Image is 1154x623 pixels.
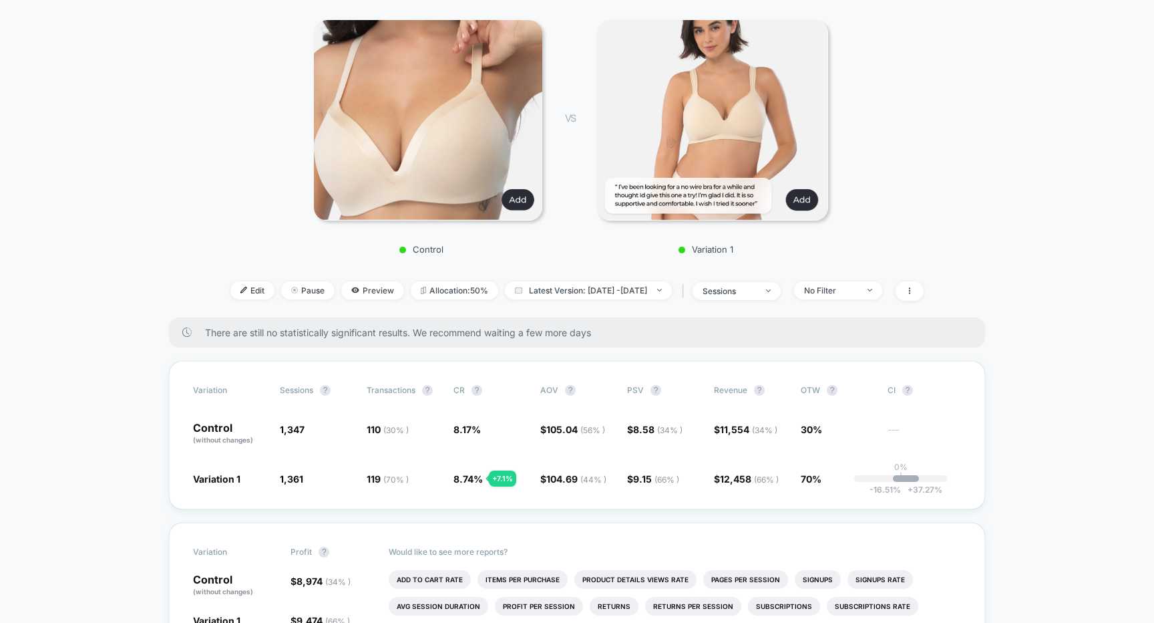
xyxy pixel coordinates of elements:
[389,597,488,616] li: Avg Session Duration
[703,286,756,296] div: sessions
[589,244,823,255] p: Variation 1
[748,597,820,616] li: Subscriptions
[650,385,661,396] button: ?
[597,20,829,221] img: Variation 1 main
[367,473,409,485] span: 119
[341,281,404,299] span: Preview
[633,424,683,435] span: 8.58
[367,385,415,395] span: Transactions
[193,588,253,596] span: (without changes)
[827,385,837,396] button: ?
[627,385,644,395] span: PSV
[291,576,351,587] span: $
[325,577,351,587] span: ( 34 % )
[801,424,822,435] span: 30%
[320,385,331,396] button: ?
[894,462,908,472] p: 0%
[703,570,788,589] li: Pages Per Session
[827,597,918,616] li: Subscriptions Rate
[720,473,779,485] span: 12,458
[495,597,583,616] li: Profit Per Session
[654,475,679,485] span: ( 66 % )
[679,281,693,301] span: |
[540,424,605,435] span: $
[193,473,240,485] span: Variation 1
[868,289,872,291] img: end
[297,576,351,587] span: 8,974
[902,385,913,396] button: ?
[766,289,771,292] img: end
[205,327,958,338] span: There are still no statistically significant results. We recommend waiting a few more days
[291,547,312,557] span: Profit
[870,485,901,495] span: -16.51 %
[804,285,857,295] div: No Filter
[633,473,679,485] span: 9.15
[453,385,465,395] span: CR
[901,485,942,495] span: 37.27 %
[383,425,409,435] span: ( 30 % )
[847,570,913,589] li: Signups Rate
[627,473,679,485] span: $
[422,385,433,396] button: ?
[230,281,274,299] span: Edit
[389,570,471,589] li: Add To Cart Rate
[657,425,683,435] span: ( 34 % )
[720,424,777,435] span: 11,554
[515,287,522,293] img: calendar
[505,281,672,299] span: Latest Version: [DATE] - [DATE]
[754,385,765,396] button: ?
[888,426,961,445] span: ---
[291,287,298,293] img: end
[900,472,902,482] p: |
[471,385,482,396] button: ?
[540,473,606,485] span: $
[280,385,313,395] span: Sessions
[314,20,542,221] img: Control main
[193,422,266,445] p: Control
[714,385,747,395] span: Revenue
[280,424,305,435] span: 1,347
[801,473,821,485] span: 70%
[319,547,329,557] button: ?
[305,244,538,255] p: Control
[565,112,576,124] span: VS
[627,424,683,435] span: $
[657,289,662,291] img: end
[367,424,409,435] span: 110
[540,385,558,395] span: AOV
[714,473,779,485] span: $
[240,287,247,293] img: edit
[281,281,335,299] span: Pause
[908,485,913,495] span: +
[453,473,483,485] span: 8.74 %
[389,547,962,557] p: Would like to see more reports?
[795,570,841,589] li: Signups
[752,425,777,435] span: ( 34 % )
[193,436,253,444] span: (without changes)
[193,574,277,597] p: Control
[590,597,638,616] li: Returns
[754,475,779,485] span: ( 66 % )
[489,471,516,487] div: + 7.1 %
[421,287,426,294] img: rebalance
[888,385,961,396] span: CI
[714,424,777,435] span: $
[580,475,606,485] span: ( 44 % )
[546,473,606,485] span: 104.69
[383,475,409,485] span: ( 70 % )
[280,473,303,485] span: 1,361
[645,597,741,616] li: Returns Per Session
[411,281,498,299] span: Allocation: 50%
[574,570,697,589] li: Product Details Views Rate
[580,425,605,435] span: ( 56 % )
[565,385,576,396] button: ?
[477,570,568,589] li: Items Per Purchase
[801,385,874,396] span: OTW
[546,424,605,435] span: 105.04
[453,424,481,435] span: 8.17 %
[193,547,266,557] span: Variation
[193,385,266,396] span: Variation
